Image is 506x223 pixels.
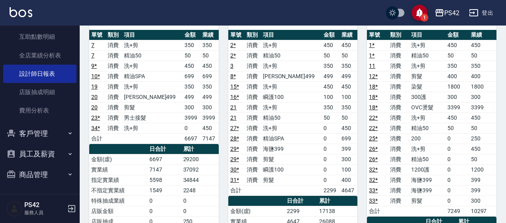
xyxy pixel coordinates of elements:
[230,63,233,69] a: 3
[182,81,200,92] td: 350
[469,133,496,144] td: 250
[261,154,322,164] td: 剪髮
[431,5,463,21] button: PS42
[245,144,261,154] td: 消費
[409,112,446,123] td: 洗+剪
[245,71,261,81] td: 消費
[388,102,409,112] td: 消費
[228,206,285,216] td: 金額(虛)
[200,102,218,112] td: 300
[469,61,496,71] td: 350
[181,185,219,195] td: 2248
[182,30,200,40] th: 金額
[24,201,65,209] h5: PS42
[261,71,322,81] td: [PERSON_NAME]499
[317,196,357,206] th: 累計
[445,30,469,40] th: 金額
[339,71,357,81] td: 499
[261,102,322,112] td: 洗+剪
[388,30,409,40] th: 類別
[89,133,106,144] td: 合計
[181,206,219,216] td: 0
[445,154,469,164] td: 0
[388,185,409,195] td: 消費
[469,81,496,92] td: 1800
[89,30,106,40] th: 單號
[409,175,446,185] td: 海鹽399
[469,112,496,123] td: 450
[228,30,358,196] table: a dense table
[445,102,469,112] td: 3399
[147,175,181,185] td: 5598
[322,102,339,112] td: 350
[245,123,261,133] td: 消費
[469,30,496,40] th: 業績
[322,71,339,81] td: 499
[445,40,469,50] td: 450
[409,61,446,71] td: 洗+剪
[409,50,446,61] td: 精油50
[89,30,219,144] table: a dense table
[182,61,200,71] td: 450
[445,71,469,81] td: 400
[409,123,446,133] td: 精油50
[469,164,496,175] td: 1200
[261,50,322,61] td: 精油50
[322,185,339,195] td: 2299
[285,196,318,206] th: 日合計
[388,61,409,71] td: 消費
[322,61,339,71] td: 350
[200,71,218,81] td: 699
[409,195,446,206] td: 剪髮
[91,83,98,90] a: 19
[466,6,496,20] button: 登出
[339,144,357,154] td: 399
[106,40,122,50] td: 消費
[122,40,182,50] td: 洗+剪
[388,154,409,164] td: 消費
[339,154,357,164] td: 300
[228,185,245,195] td: 合計
[469,92,496,102] td: 300
[89,175,147,185] td: 指定實業績
[261,112,322,123] td: 精油50
[106,50,122,61] td: 消費
[181,195,219,206] td: 0
[469,102,496,112] td: 3399
[409,71,446,81] td: 剪髮
[122,71,182,81] td: 精油SPA
[409,92,446,102] td: 300護
[322,81,339,92] td: 450
[445,61,469,71] td: 350
[245,81,261,92] td: 消費
[445,123,469,133] td: 50
[182,71,200,81] td: 699
[89,206,147,216] td: 店販金額
[322,154,339,164] td: 0
[200,40,218,50] td: 350
[182,92,200,102] td: 499
[469,144,496,154] td: 450
[106,61,122,71] td: 消費
[445,50,469,61] td: 50
[106,71,122,81] td: 消費
[91,52,94,59] a: 7
[367,30,496,217] table: a dense table
[200,61,218,71] td: 450
[445,144,469,154] td: 0
[445,206,469,216] td: 7249
[322,123,339,133] td: 0
[469,71,496,81] td: 400
[3,46,76,65] a: 全店業績分析表
[122,112,182,123] td: 男士接髮
[147,185,181,195] td: 1549
[261,123,322,133] td: 洗+剪
[388,195,409,206] td: 消費
[409,164,446,175] td: 1200護
[409,144,446,154] td: 洗+剪
[147,164,181,175] td: 7147
[388,133,409,144] td: 消費
[445,92,469,102] td: 300
[181,164,219,175] td: 37092
[181,144,219,154] th: 累計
